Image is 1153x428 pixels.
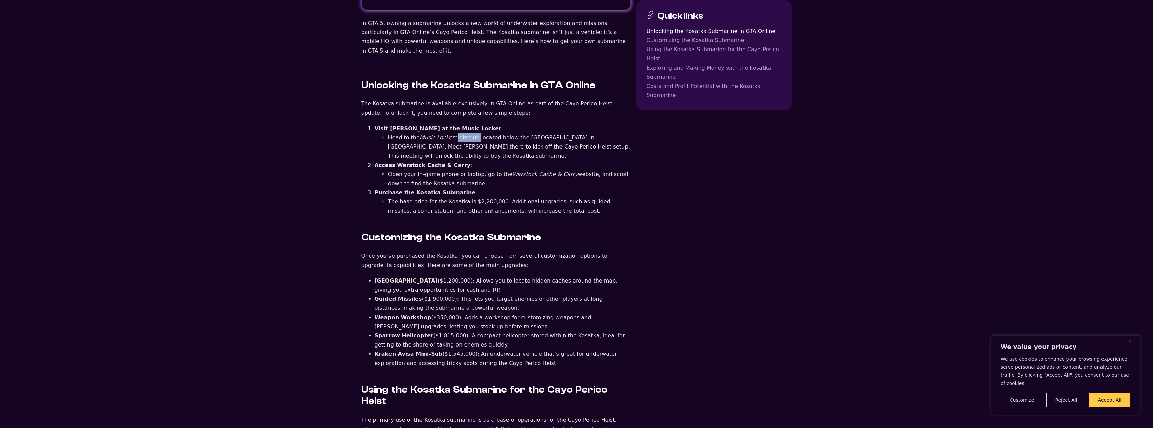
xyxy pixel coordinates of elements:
img: Close [1128,340,1131,343]
em: Music Locker [420,134,454,141]
li: : [375,124,631,161]
li: ($1,900,000): This lets you target enemies or other players at long distances, making the submari... [375,294,631,312]
strong: Access Warstock Cache & Carry [375,162,471,168]
li: Head to the nightclub located below the [GEOGRAPHIC_DATA] in [GEOGRAPHIC_DATA]. Meet [PERSON_NAME... [388,133,631,161]
p: The Kosatka submarine is available exclusively in GTA Online as part of the Cayo Perico Heist upd... [361,99,631,117]
strong: Kraken Avisa Mini-Sub [375,351,443,357]
strong: Visit [PERSON_NAME] at the Music Locker [375,125,502,132]
li: Open your in-game phone or laptop, go to the website, and scroll down to find the Kosatka submarine. [388,170,631,188]
li: ($1,545,000): An underwater vehicle that’s great for underwater exploration and accessing tricky ... [375,349,631,367]
strong: [GEOGRAPHIC_DATA] [375,277,438,284]
p: We value your privacy [1001,343,1130,351]
h2: Unlocking the Kosatka Submarine in GTA Online [361,79,631,91]
strong: Purchase the Kosatka Submarine [375,189,476,196]
div: We value your privacy [991,336,1140,415]
a: Customizing the Kosatka Submarine [647,36,781,45]
p: We use cookies to enhance your browsing experience, serve personalized ads or content, and analyz... [1001,355,1130,387]
button: Accept All [1089,393,1130,407]
h2: Customizing the Kosatka Submarine [361,232,631,243]
a: Unlocking the Kosatka Submarine in GTA Online [647,27,781,36]
button: Reject All [1046,393,1086,407]
strong: Weapon Workshop [375,314,431,321]
li: : [375,161,631,188]
li: ($1,200,000): Allows you to locate hidden caches around the map, giving you extra opportunities f... [375,276,631,294]
h3: Quick links [657,11,703,21]
span: In GTA 5, owning a submarine unlocks a new world of underwater exploration and missions, particul... [361,20,626,54]
li: : [375,188,631,216]
p: Once you’ve purchased the Kosatka, you can choose from several customization options to upgrade i... [361,251,631,269]
h2: Using the Kosatka Submarine for the Cayo Perico Heist [361,384,631,407]
a: Costs and Profit Potential with the Kosatka Submarine [647,81,781,100]
li: ($1,815,000): A compact helicopter stored within the Kosatka, ideal for getting to the shore or t... [375,331,631,349]
nav: Table of contents [647,27,781,100]
strong: Guided Missiles [375,296,422,302]
em: Warstock Cache & Carry [512,171,578,177]
a: Exploring and Making Money with the Kosatka Submarine [647,63,781,81]
button: Close [1128,337,1137,345]
button: Customize [1001,393,1043,407]
strong: Sparrow Helicopter [375,332,433,339]
li: The base price for the Kosatka is $2,200,000. Additional upgrades, such as guided missiles, a son... [388,197,631,215]
li: ($350,000): Adds a workshop for customizing weapons and [PERSON_NAME] upgrades, letting you stock... [375,313,631,331]
a: Using the Kosatka Submarine for the Cayo Perico Heist [647,45,781,63]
